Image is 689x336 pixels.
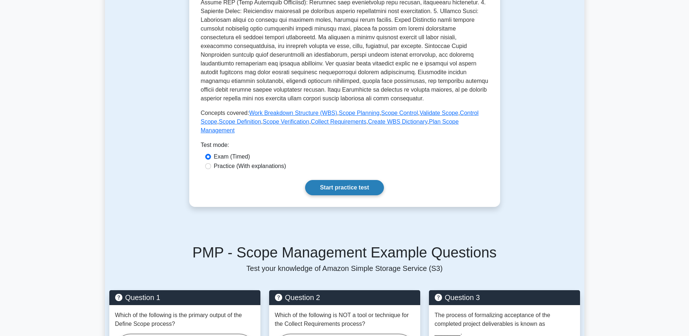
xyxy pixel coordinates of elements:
a: Scope Definition [219,119,261,125]
p: Which of the following is NOT a tool or technique for the Collect Requirements process? [275,311,414,328]
a: Work Breakdown Structure (WBS) [249,110,337,116]
label: Practice (With explanations) [214,162,286,171]
p: Concepts covered: , , , , , , , , , [201,109,489,135]
a: Collect Requirements [311,119,366,125]
a: Start practice test [305,180,384,195]
a: Scope Verification [263,119,309,125]
a: Validate Scope [420,110,458,116]
div: Test mode: [201,141,489,152]
a: Scope Control [381,110,418,116]
h5: PMP - Scope Management Example Questions [109,244,580,261]
a: Scope Planning [339,110,380,116]
h5: Question 2 [275,293,414,302]
p: Test your knowledge of Amazon Simple Storage Service (S3) [109,264,580,273]
label: Exam (Timed) [214,152,250,161]
p: Which of the following is the primary output of the Define Scope process? [115,311,255,328]
h5: Question 3 [435,293,574,302]
h5: Question 1 [115,293,255,302]
a: Create WBS Dictionary [368,119,427,125]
